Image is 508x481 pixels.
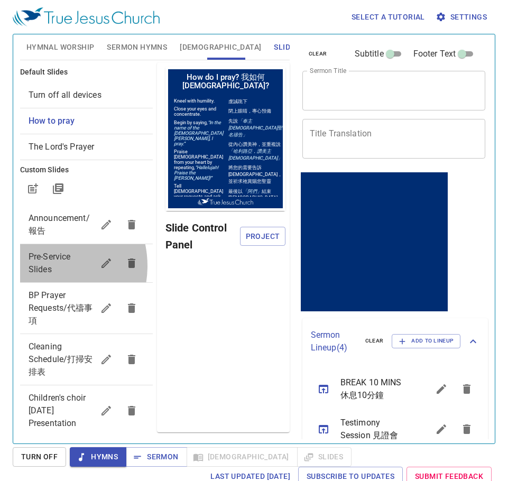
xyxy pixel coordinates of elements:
span: Hymns [78,450,118,464]
span: Sermon [134,450,178,464]
em: “Hallelujah! Praise the [PERSON_NAME]!” [8,98,53,114]
span: Children's choir 9/20 SAT Presentation [29,393,86,428]
p: 從內心讚美神，並重複說 [63,75,117,95]
div: Cleaning Schedule/打掃安排表 [20,334,153,385]
em: 「奉主[DEMOGRAPHIC_DATA]聖名禱告」 [63,52,117,71]
em: 「哈利路亞，讚美主[DEMOGRAPHIC_DATA]」 [63,82,117,94]
span: Cleaning Schedule/打掃安排表 [29,341,93,377]
button: Add to Lineup [392,334,460,348]
p: Sermon Lineup ( 4 ) [311,329,357,354]
div: Pre-Service Slides [20,244,153,282]
p: 虔誠跪下 [63,32,117,39]
img: True Jesus Church [32,132,88,139]
span: Testimony Session 見證會 [340,417,404,442]
p: Begin by saying, [8,53,58,80]
h1: How do I pray? 我如何[DEMOGRAPHIC_DATA]? [3,3,117,27]
div: BP Prayer Requests/代禱事項 [20,283,153,334]
span: [object Object] [29,142,95,152]
div: Turn off all devices [20,82,153,108]
button: Select a tutorial [347,7,429,27]
iframe: from-child [298,170,450,314]
div: Announcement/報告 [20,206,153,244]
span: Hymnal Worship [26,41,95,54]
span: Turn Off [21,450,58,464]
div: How to pray [20,108,153,134]
img: True Jesus Church [13,7,160,26]
div: Children's choir [DATE] Presentation [20,385,153,436]
div: The Lord's Prayer [20,134,153,160]
span: [DEMOGRAPHIC_DATA] [180,41,261,54]
h6: Slide Control Panel [165,219,241,253]
div: Sermon Lineup(4)clearAdd to Lineup [302,318,488,365]
p: 將您的需要告訴[DEMOGRAPHIC_DATA]，並祈求祂賞賜您聖靈 [63,98,117,118]
button: clear [302,48,334,60]
button: Sermon [126,447,187,467]
button: Turn Off [13,447,66,467]
span: [object Object] [29,90,101,100]
span: clear [309,49,327,59]
p: 最後以 結束[DEMOGRAPHIC_DATA] [63,122,117,134]
span: BREAK 10 MINS 休息10分鐘 [340,376,404,402]
span: Announcement/報告 [29,213,90,236]
button: Project [240,227,285,246]
span: Project [248,230,276,243]
span: Select a tutorial [352,11,425,24]
button: Hymns [70,447,126,467]
p: Tell [DEMOGRAPHIC_DATA] your requests and ask Him to give you the Holy Spirit. [8,117,58,143]
em: 「阿們」 [77,122,96,127]
em: “In the name of the [DEMOGRAPHIC_DATA][PERSON_NAME], I pray.” [8,53,58,80]
span: clear [365,336,384,346]
span: Subtitle [355,48,384,60]
span: Sermon Hymns [107,41,167,54]
p: Close your eyes and concentrate. [8,40,58,50]
span: Slides [274,41,299,54]
span: Add to Lineup [399,336,454,346]
button: Settings [433,7,491,27]
button: clear [359,335,390,347]
span: Footer Text [413,48,456,60]
span: BP Prayer Requests/代禱事項 [29,290,93,326]
p: 閉上眼睛，專心預備 [63,41,117,48]
p: Praise [DEMOGRAPHIC_DATA] from your heart by repeating, [8,82,58,114]
p: Kneel with humility. [8,32,58,37]
span: [object Object] [29,116,75,126]
p: 先說 [63,51,117,72]
h6: Custom Slides [20,164,153,176]
span: Settings [438,11,487,24]
h6: Default Slides [20,67,153,78]
span: Pre-Service Slides [29,252,71,274]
